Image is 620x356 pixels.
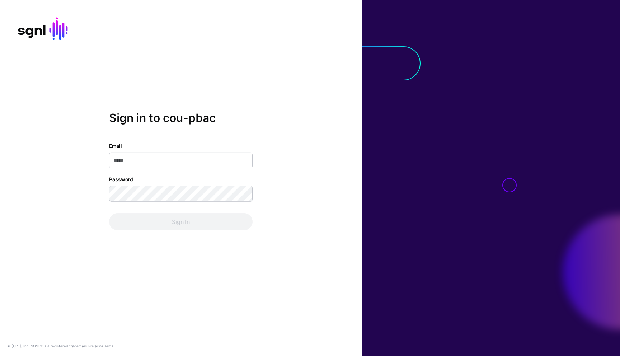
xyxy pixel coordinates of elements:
[109,142,122,150] label: Email
[88,344,101,348] a: Privacy
[103,344,113,348] a: Terms
[7,343,113,349] div: © [URL], Inc. SGNL® is a registered trademark. &
[109,175,133,183] label: Password
[109,111,253,125] h2: Sign in to cou-pbac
